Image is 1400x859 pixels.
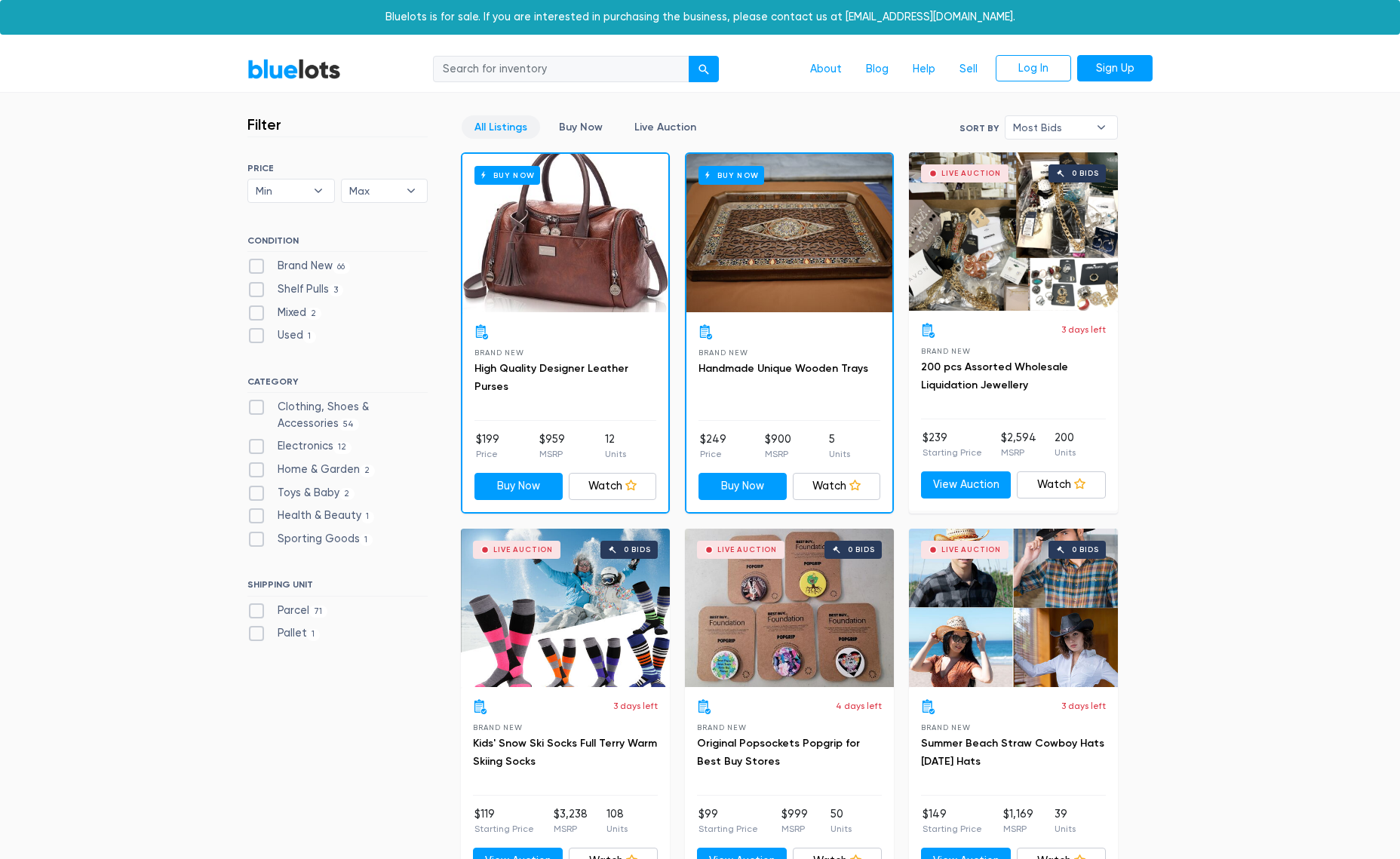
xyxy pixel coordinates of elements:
span: 1 [307,629,320,641]
span: Most Bids [1013,116,1088,139]
p: MSRP [554,822,588,836]
li: 50 [830,806,852,836]
div: 0 bids [1072,546,1099,554]
label: Clothing, Shoes & Accessories [247,399,428,431]
div: Live Auction [941,170,1001,177]
a: Summer Beach Straw Cowboy Hats [DATE] Hats [921,737,1104,768]
label: Shelf Pulls [247,281,343,298]
li: $199 [476,431,499,462]
a: Buy Now [686,154,892,312]
p: 3 days left [613,699,658,713]
li: $3,238 [554,806,588,836]
p: Starting Price [923,822,982,836]
a: Sign Up [1077,55,1153,82]
li: 12 [605,431,626,462]
a: Live Auction 0 bids [909,529,1118,687]
li: 108 [606,806,628,836]
p: Units [1055,822,1076,836]
span: 1 [360,534,373,546]
span: 12 [333,442,352,454]
b: ▾ [1085,116,1117,139]
a: Live Auction [622,115,709,139]
a: Live Auction 0 bids [685,529,894,687]
span: 2 [306,308,321,320]
a: Watch [793,473,881,500]
label: Parcel [247,603,327,619]
span: 54 [339,419,359,431]
li: $119 [474,806,534,836]
a: 200 pcs Assorted Wholesale Liquidation Jewellery [921,360,1068,391]
a: Sell [947,55,990,84]
div: 0 bids [1072,170,1099,177]
li: 200 [1055,430,1076,460]
a: Handmade Unique Wooden Trays [698,362,868,375]
li: $1,169 [1003,806,1033,836]
div: Live Auction [941,546,1001,554]
p: Starting Price [474,822,534,836]
p: Starting Price [923,446,982,459]
label: Sporting Goods [247,531,373,548]
p: MSRP [539,447,565,461]
a: Buy Now [462,154,668,312]
li: $959 [539,431,565,462]
a: Blog [854,55,901,84]
label: Home & Garden [247,462,375,478]
span: Brand New [474,348,523,357]
li: 39 [1055,806,1076,836]
li: $2,594 [1001,430,1036,460]
a: Buy Now [546,115,616,139]
span: 66 [333,262,350,274]
p: MSRP [1001,446,1036,459]
p: 3 days left [1061,699,1106,713]
h6: Buy Now [698,166,764,185]
span: Min [256,179,305,202]
span: Brand New [473,723,522,732]
a: Original Popsockets Popgrip for Best Buy Stores [697,737,860,768]
h6: Buy Now [474,166,540,185]
a: BlueLots [247,58,341,80]
h6: CONDITION [247,235,428,252]
span: Brand New [697,723,746,732]
a: Help [901,55,947,84]
li: $99 [698,806,758,836]
span: 2 [339,488,355,500]
h6: PRICE [247,163,428,173]
p: MSRP [1003,822,1033,836]
li: $900 [765,431,791,462]
p: MSRP [765,447,791,461]
a: High Quality Designer Leather Purses [474,362,628,393]
div: 0 bids [624,546,651,554]
p: MSRP [781,822,808,836]
div: Live Auction [493,546,553,554]
label: Toys & Baby [247,485,355,502]
span: 71 [309,606,327,618]
a: Log In [996,55,1071,82]
b: ▾ [302,179,334,202]
li: $249 [700,431,726,462]
label: Health & Beauty [247,508,374,524]
input: Search for inventory [433,56,689,83]
p: Price [700,447,726,461]
a: Live Auction 0 bids [461,529,670,687]
label: Electronics [247,438,352,455]
p: Units [606,822,628,836]
b: ▾ [395,179,427,202]
p: 3 days left [1061,323,1106,336]
a: Watch [1017,471,1107,499]
span: Max [349,179,399,202]
p: Units [830,822,852,836]
a: View Auction [921,471,1011,499]
h3: Filter [247,115,281,133]
p: Units [605,447,626,461]
a: Buy Now [474,473,563,500]
li: $999 [781,806,808,836]
h6: CATEGORY [247,376,428,393]
label: Mixed [247,305,321,321]
span: 3 [329,284,343,296]
p: Starting Price [698,822,758,836]
a: Buy Now [698,473,787,500]
div: Live Auction [717,546,777,554]
a: Watch [569,473,657,500]
a: All Listings [462,115,540,139]
span: 1 [303,331,316,343]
